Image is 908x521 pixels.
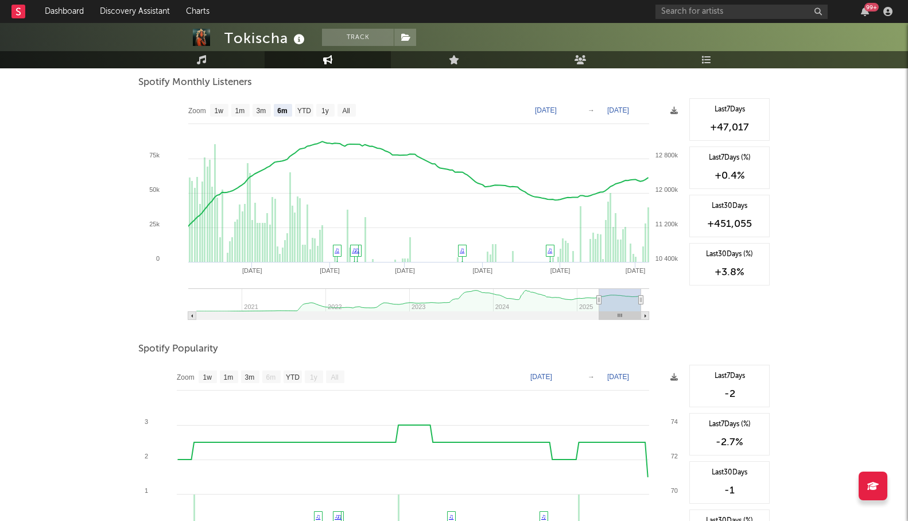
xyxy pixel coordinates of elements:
[472,267,492,274] text: [DATE]
[320,267,340,274] text: [DATE]
[530,373,552,381] text: [DATE]
[696,105,763,115] div: Last 7 Days
[245,373,255,381] text: 3m
[607,373,629,381] text: [DATE]
[224,29,308,48] div: Tokischa
[156,255,160,262] text: 0
[861,7,869,16] button: 99+
[696,121,763,134] div: +47,017
[335,246,339,253] a: ♫
[342,107,350,115] text: All
[696,249,763,260] div: Last 30 Days (%)
[696,169,763,183] div: +0.4 %
[696,435,763,449] div: -2.7 %
[149,186,160,193] text: 50k
[322,29,394,46] button: Track
[149,152,160,159] text: 75k
[541,513,546,520] a: ♫
[655,152,678,159] text: 12 800k
[242,267,262,274] text: [DATE]
[335,513,339,520] a: ♫
[177,373,195,381] text: Zoom
[395,267,415,274] text: [DATE]
[696,371,763,381] div: Last 7 Days
[696,419,763,430] div: Last 7 Days (%)
[696,217,763,231] div: +451,055
[449,513,453,520] a: ♫
[188,107,206,115] text: Zoom
[671,487,678,494] text: 70
[355,246,359,253] a: ♫
[297,107,311,115] text: YTD
[460,246,464,253] a: ♫
[145,418,148,425] text: 3
[671,418,678,425] text: 74
[266,373,276,381] text: 6m
[696,484,763,497] div: -1
[550,267,571,274] text: [DATE]
[588,373,595,381] text: →
[696,201,763,211] div: Last 30 Days
[316,513,320,520] a: ♫
[655,5,828,19] input: Search for artists
[696,265,763,279] div: +3.8 %
[145,487,148,494] text: 1
[588,106,595,114] text: →
[655,186,678,193] text: 12 000k
[696,153,763,163] div: Last 7 Days (%)
[310,373,317,381] text: 1y
[224,373,234,381] text: 1m
[215,107,224,115] text: 1w
[138,76,252,90] span: Spotify Monthly Listeners
[696,468,763,478] div: Last 30 Days
[696,387,763,401] div: -2
[655,221,678,227] text: 11 200k
[277,107,287,115] text: 6m
[626,267,646,274] text: [DATE]
[138,342,218,356] span: Spotify Popularity
[607,106,629,114] text: [DATE]
[145,453,148,460] text: 2
[331,373,338,381] text: All
[352,246,356,253] a: ♫
[235,107,245,115] text: 1m
[655,255,678,262] text: 10 400k
[864,3,879,11] div: 99 +
[535,106,557,114] text: [DATE]
[321,107,329,115] text: 1y
[286,373,300,381] text: YTD
[671,453,678,460] text: 72
[149,221,160,227] text: 25k
[257,107,266,115] text: 3m
[203,373,212,381] text: 1w
[548,246,552,253] a: ♫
